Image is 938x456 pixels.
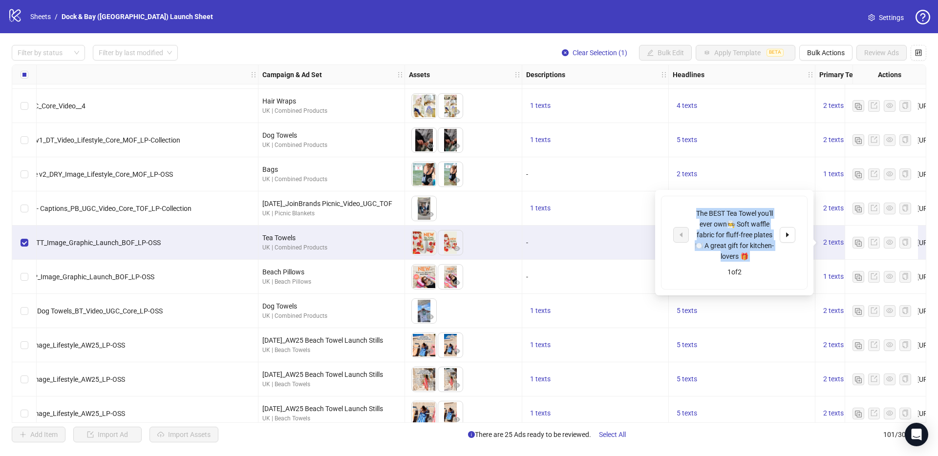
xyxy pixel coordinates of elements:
[12,226,37,260] div: Select row 8
[412,162,436,187] img: Asset 1
[591,427,634,442] button: Select All
[886,375,893,382] span: eye
[530,409,551,417] span: 1 texts
[453,416,460,423] span: eye
[853,339,864,351] button: Duplicate
[412,230,436,255] img: Asset 1
[451,141,463,152] button: Preview
[673,69,704,80] strong: Headlines
[409,69,430,80] strong: Assets
[438,401,463,426] img: Asset 2
[673,168,701,180] button: 2 texts
[530,102,551,109] span: 1 texts
[853,373,864,385] button: Duplicate
[677,136,697,144] span: 5 texts
[530,375,551,383] span: 1 texts
[823,136,844,144] span: 2 texts
[412,265,436,289] img: Asset 1
[823,409,844,417] span: 2 texts
[427,177,434,184] span: eye
[12,294,37,328] div: Select row 10
[427,108,434,115] span: eye
[425,209,436,221] button: Preview
[12,157,37,191] div: Select row 6
[871,410,877,416] span: export
[911,45,926,61] button: Configure table settings
[262,232,401,243] div: Tea Towels
[677,341,697,349] span: 5 texts
[425,106,436,118] button: Preview
[468,431,475,438] span: info-circle
[526,239,528,247] span: -
[451,346,463,357] button: Preview
[871,205,877,211] span: export
[453,245,460,252] span: eye
[412,299,436,323] img: Asset 1
[149,427,218,442] button: Import Assets
[871,102,877,109] span: export
[853,237,864,249] button: Duplicate
[262,130,401,141] div: Dog Towels
[886,341,893,348] span: eye
[807,49,845,57] span: Bulk Actions
[262,267,401,277] div: Beach Pillows
[73,427,142,442] button: Import Ad
[519,65,522,84] div: Resize Assets column
[262,69,322,80] strong: Campaign & Ad Set
[871,341,877,348] span: export
[916,10,930,24] span: question-circle
[853,100,864,112] button: Duplicate
[262,414,401,423] div: UK | Beach Towels
[526,373,554,385] button: 1 texts
[823,238,844,246] span: 2 texts
[262,198,401,209] div: [DATE]_JoinBrands Picnic_Video_UGC_TOF
[425,311,436,323] button: Preview
[427,348,434,354] span: eye
[12,65,37,84] div: Select all rows
[412,401,436,426] img: Asset 1
[639,45,692,61] button: Bulk Edit
[860,10,912,25] a: Settings
[12,396,37,431] div: Select row 13
[438,367,463,392] img: Asset 2
[262,243,401,252] div: UK | Combined Products
[915,49,922,56] span: control
[694,208,775,262] div: The BEST Tea Towel you'll ever own🧑‍🍳 Soft waffle fabric for fluff-free plates 🍽️ A great gift fo...
[256,65,258,84] div: Resize Ad Name column
[451,414,463,426] button: Preview
[257,71,264,78] span: holder
[853,203,864,214] button: Duplicate
[262,380,401,389] div: UK | Beach Towels
[262,209,401,218] div: UK | Picnic Blankets
[853,168,864,180] button: Duplicate
[425,346,436,357] button: Preview
[262,164,401,175] div: Bags
[799,45,853,61] button: Bulk Actions
[807,71,814,78] span: holder
[677,409,697,417] span: 5 texts
[427,279,434,286] span: eye
[438,265,463,289] img: Asset 2
[12,123,37,157] div: Select row 5
[814,71,821,78] span: holder
[905,423,928,446] div: Open Intercom Messenger
[573,49,627,57] span: Clear Selection (1)
[425,141,436,152] button: Preview
[886,307,893,314] span: eye
[12,362,37,396] div: Select row 12
[823,170,844,178] span: 1 texts
[562,49,569,56] span: close-circle
[262,369,401,380] div: [DATE]_AW25 Beach Towel Launch Stills
[438,128,463,152] img: Asset 2
[868,14,875,21] span: setting
[262,106,401,116] div: UK | Combined Products
[886,273,893,280] span: eye
[819,134,848,146] button: 2 texts
[425,277,436,289] button: Preview
[526,305,554,317] button: 1 texts
[871,375,877,382] span: export
[886,205,893,211] span: eye
[425,243,436,255] button: Preview
[819,237,848,249] button: 2 texts
[667,71,674,78] span: holder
